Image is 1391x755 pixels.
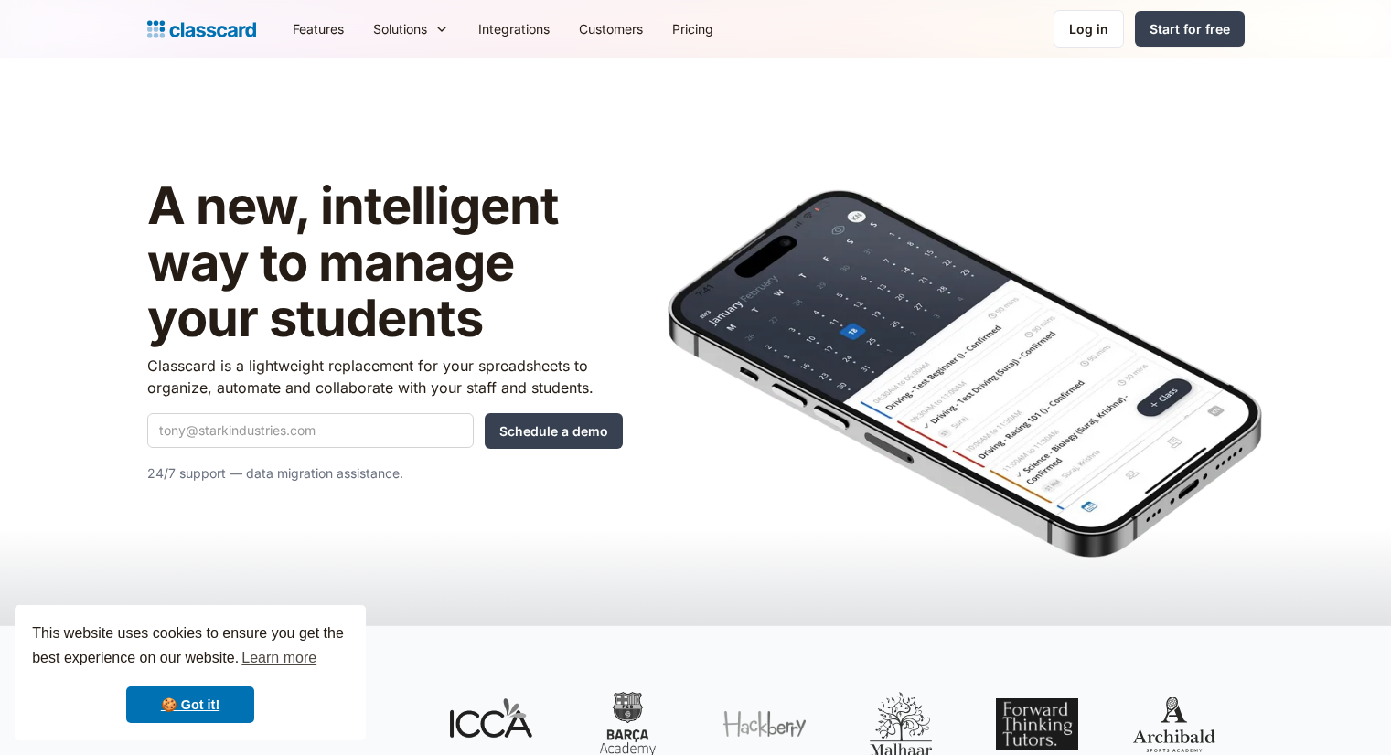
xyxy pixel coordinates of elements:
[147,178,623,347] h1: A new, intelligent way to manage your students
[485,413,623,449] input: Schedule a demo
[147,463,623,484] p: 24/7 support — data migration assistance.
[32,622,348,672] span: This website uses cookies to ensure you get the best experience on our website.
[1135,11,1245,47] a: Start for free
[278,8,358,49] a: Features
[126,686,254,723] a: dismiss cookie message
[358,8,464,49] div: Solutions
[464,8,564,49] a: Integrations
[147,413,474,448] input: tony@starkindustries.com
[1069,19,1108,38] div: Log in
[373,19,427,38] div: Solutions
[1054,10,1124,48] a: Log in
[15,605,366,740] div: cookieconsent
[147,413,623,449] form: Quick Demo Form
[658,8,728,49] a: Pricing
[147,355,623,399] p: Classcard is a lightweight replacement for your spreadsheets to organize, automate and collaborat...
[239,644,319,672] a: learn more about cookies
[564,8,658,49] a: Customers
[147,16,256,42] a: Logo
[1150,19,1230,38] div: Start for free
